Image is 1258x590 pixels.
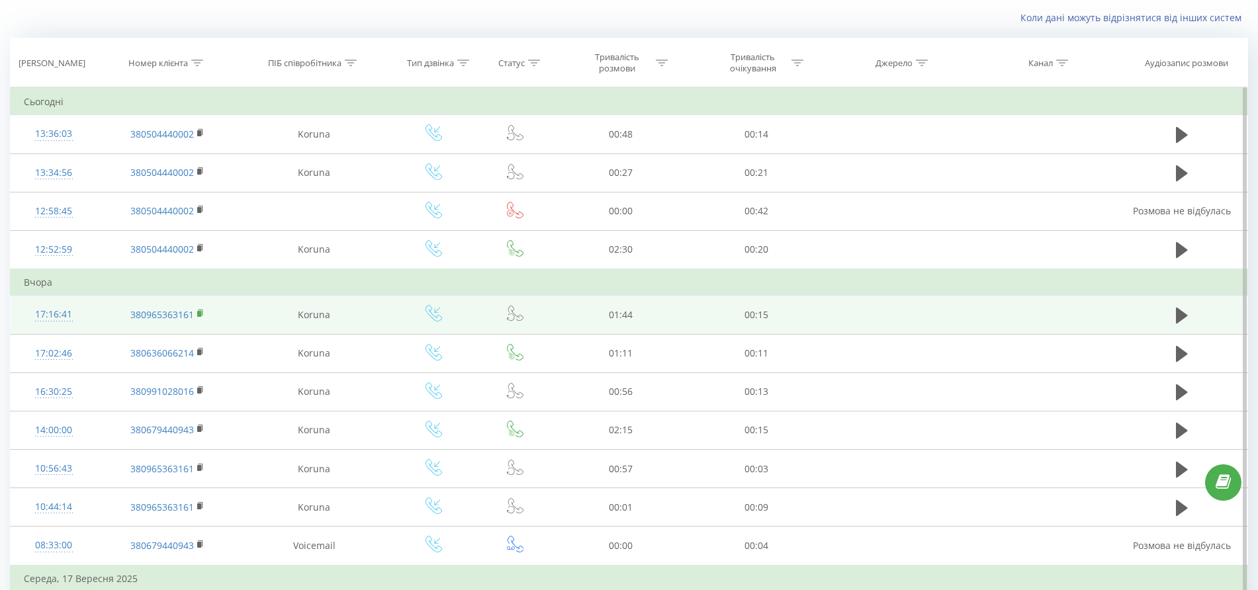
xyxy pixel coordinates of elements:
span: Розмова не відбулась [1133,204,1231,217]
td: Сьогодні [11,89,1248,115]
div: 17:16:41 [24,302,84,327]
td: 00:13 [688,372,824,411]
td: Voicemail [238,527,390,566]
div: Канал [1028,58,1053,69]
td: 00:48 [553,115,688,153]
td: Вчора [11,269,1248,296]
a: 380965363161 [130,462,194,475]
a: 380504440002 [130,243,194,255]
a: 380636066214 [130,347,194,359]
td: 00:03 [688,450,824,488]
td: 00:14 [688,115,824,153]
td: 00:15 [688,296,824,334]
a: 380504440002 [130,166,194,179]
a: 380504440002 [130,128,194,140]
div: Тривалість очікування [717,52,788,74]
td: 00:04 [688,527,824,566]
div: 12:52:59 [24,237,84,263]
div: 10:56:43 [24,456,84,482]
td: 00:00 [553,192,688,230]
div: ПІБ співробітника [268,58,341,69]
td: 00:42 [688,192,824,230]
td: Koruna [238,334,390,372]
a: 380965363161 [130,501,194,513]
div: Статус [498,58,525,69]
div: 14:00:00 [24,417,84,443]
td: Koruna [238,230,390,269]
td: 00:15 [688,411,824,449]
div: [PERSON_NAME] [19,58,85,69]
td: 00:27 [553,153,688,192]
div: Аудіозапис розмови [1145,58,1228,69]
td: Koruna [238,372,390,411]
td: 00:56 [553,372,688,411]
td: 00:21 [688,153,824,192]
a: 380965363161 [130,308,194,321]
td: 00:11 [688,334,824,372]
div: 10:44:14 [24,494,84,520]
td: 01:11 [553,334,688,372]
td: 00:01 [553,488,688,527]
td: 00:00 [553,527,688,566]
div: 17:02:46 [24,341,84,366]
div: Тип дзвінка [407,58,454,69]
a: 380504440002 [130,204,194,217]
td: 00:20 [688,230,824,269]
a: 380679440943 [130,539,194,552]
a: Коли дані можуть відрізнятися вiд інших систем [1020,11,1248,24]
td: 00:09 [688,488,824,527]
td: Koruna [238,153,390,192]
div: 12:58:45 [24,198,84,224]
td: 01:44 [553,296,688,334]
td: Koruna [238,488,390,527]
div: 13:34:56 [24,160,84,186]
div: Номер клієнта [128,58,188,69]
td: Koruna [238,411,390,449]
a: 380991028016 [130,385,194,398]
span: Розмова не відбулась [1133,539,1231,552]
td: Koruna [238,115,390,153]
td: 02:15 [553,411,688,449]
div: 13:36:03 [24,121,84,147]
td: 00:57 [553,450,688,488]
a: 380679440943 [130,423,194,436]
div: Джерело [876,58,913,69]
td: Koruna [238,296,390,334]
td: 02:30 [553,230,688,269]
div: 16:30:25 [24,379,84,405]
td: Koruna [238,450,390,488]
div: 08:33:00 [24,532,84,558]
div: Тривалість розмови [582,52,652,74]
